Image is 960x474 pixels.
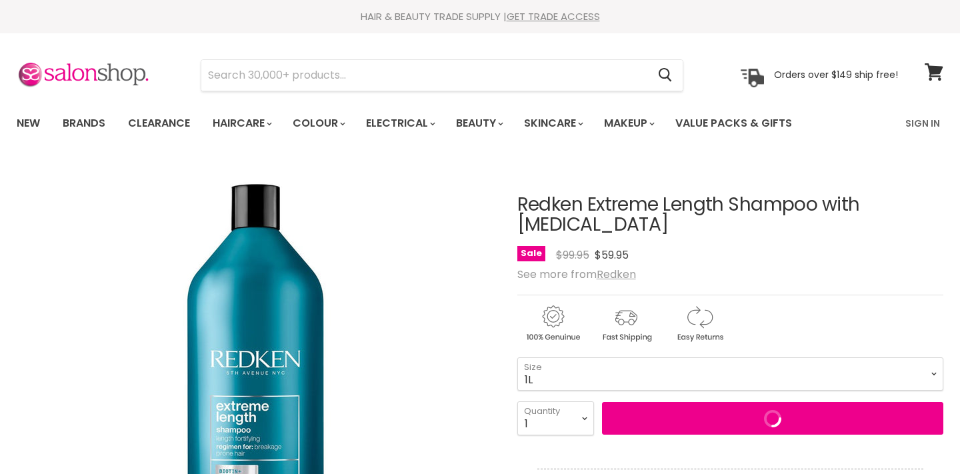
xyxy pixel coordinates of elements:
[7,109,50,137] a: New
[597,267,636,282] a: Redken
[897,109,948,137] a: Sign In
[514,109,591,137] a: Skincare
[517,303,588,344] img: genuine.gif
[517,267,636,282] span: See more from
[517,401,594,435] select: Quantity
[517,195,943,236] h1: Redken Extreme Length Shampoo with [MEDICAL_DATA]
[201,59,683,91] form: Product
[665,109,802,137] a: Value Packs & Gifts
[647,60,683,91] button: Search
[517,246,545,261] span: Sale
[591,303,661,344] img: shipping.gif
[556,247,589,263] span: $99.95
[507,9,600,23] a: GET TRADE ACCESS
[118,109,200,137] a: Clearance
[7,104,850,143] ul: Main menu
[446,109,511,137] a: Beauty
[201,60,647,91] input: Search
[203,109,280,137] a: Haircare
[774,69,898,81] p: Orders over $149 ship free!
[356,109,443,137] a: Electrical
[594,109,663,137] a: Makeup
[53,109,115,137] a: Brands
[664,303,735,344] img: returns.gif
[595,247,629,263] span: $59.95
[283,109,353,137] a: Colour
